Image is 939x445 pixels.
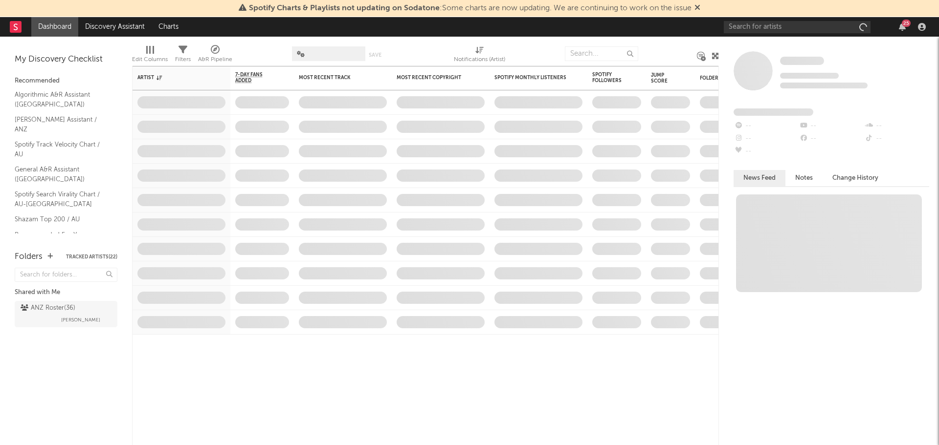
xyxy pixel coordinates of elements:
span: Tracking Since: [DATE] [780,73,839,79]
span: 7-Day Fans Added [235,72,274,84]
div: ANZ Roster ( 36 ) [21,302,75,314]
div: -- [734,145,799,158]
div: A&R Pipeline [198,42,232,70]
div: -- [864,132,929,145]
div: Most Recent Copyright [397,75,470,81]
div: A&R Pipeline [198,54,232,65]
span: : Some charts are now updating. We are continuing to work on the issue [249,4,692,12]
a: Recommended For You [15,230,108,240]
input: Search for artists [724,21,871,33]
button: Notes [785,170,823,186]
div: Spotify Followers [592,72,626,84]
a: Shazam Top 200 / AU [15,214,108,225]
a: Charts [152,17,185,37]
div: -- [734,132,799,145]
a: Some Artist [780,56,824,66]
a: Algorithmic A&R Assistant ([GEOGRAPHIC_DATA]) [15,89,108,109]
span: [PERSON_NAME] [61,314,100,326]
div: Notifications (Artist) [454,42,505,70]
div: -- [734,120,799,132]
div: Jump Score [651,72,675,84]
div: Filters [175,54,191,65]
div: Notifications (Artist) [454,54,505,65]
a: Discovery Assistant [78,17,152,37]
div: Most Recent Track [299,75,372,81]
a: ANZ Roster(36)[PERSON_NAME] [15,301,117,327]
button: News Feed [734,170,785,186]
div: Filters [175,42,191,70]
div: Artist [137,75,211,81]
button: Save [369,52,381,58]
button: 25 [899,23,906,31]
span: Some Artist [780,57,824,65]
a: Dashboard [31,17,78,37]
span: 0 fans last week [780,83,868,88]
div: 25 [902,20,911,27]
div: Recommended [15,75,117,87]
div: -- [799,132,864,145]
div: -- [864,120,929,132]
div: Folders [700,75,773,81]
div: My Discovery Checklist [15,54,117,65]
div: Spotify Monthly Listeners [494,75,568,81]
div: Shared with Me [15,287,117,298]
a: [PERSON_NAME] Assistant / ANZ [15,114,108,134]
input: Search... [565,46,638,61]
button: Tracked Artists(22) [66,254,117,259]
a: Spotify Search Virality Chart / AU-[GEOGRAPHIC_DATA] [15,189,108,209]
a: General A&R Assistant ([GEOGRAPHIC_DATA]) [15,164,108,184]
span: Spotify Charts & Playlists not updating on Sodatone [249,4,440,12]
div: Edit Columns [132,54,168,65]
a: Spotify Track Velocity Chart / AU [15,139,108,159]
div: Folders [15,251,43,263]
span: Dismiss [694,4,700,12]
button: Change History [823,170,888,186]
div: -- [799,120,864,132]
span: Fans Added by Platform [734,108,813,116]
div: Edit Columns [132,42,168,70]
input: Search for folders... [15,268,117,282]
